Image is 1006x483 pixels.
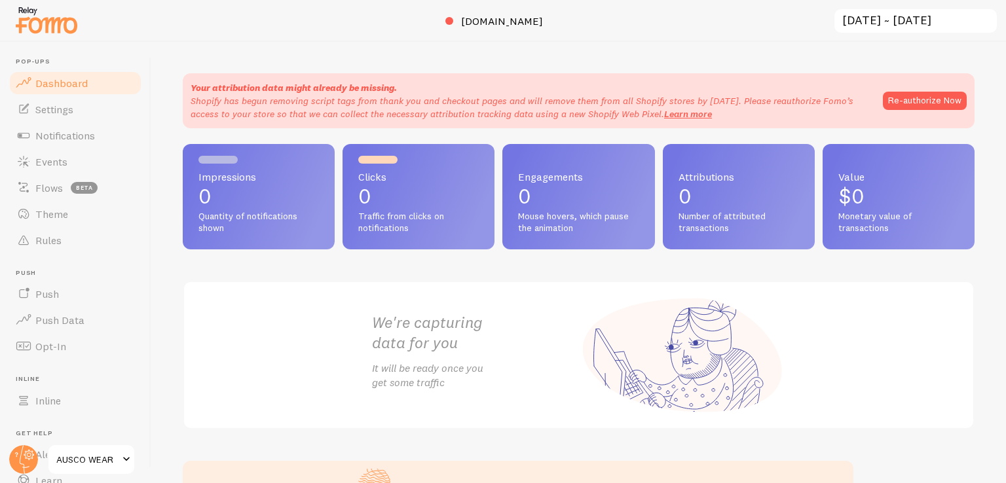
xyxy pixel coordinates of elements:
a: Notifications [8,122,143,149]
span: Inline [35,394,61,407]
span: Impressions [198,171,319,182]
span: Settings [35,103,73,116]
span: Quantity of notifications shown [198,211,319,234]
p: 0 [679,186,799,207]
span: Clicks [358,171,479,182]
a: Push Data [8,307,143,333]
span: Opt-In [35,340,66,353]
p: 0 [198,186,319,207]
h2: We're capturing data for you [372,312,579,353]
a: Learn more [664,108,712,120]
a: Alerts [8,441,143,467]
span: Notifications [35,129,95,142]
span: Theme [35,207,68,221]
span: AUSCO WEAR [56,452,119,467]
span: Events [35,155,67,168]
a: Flows beta [8,175,143,201]
span: Traffic from clicks on notifications [358,211,479,234]
span: Mouse hovers, which pause the animation [518,211,639,234]
a: Rules [8,227,143,253]
img: fomo-relay-logo-orange.svg [14,3,79,37]
span: Number of attributed transactions [679,211,799,234]
p: Shopify has begun removing script tags from thank you and checkout pages and will remove them fro... [191,94,870,120]
p: It will be ready once you get some traffic [372,361,579,391]
a: Settings [8,96,143,122]
span: Flows [35,181,63,194]
a: Inline [8,387,143,414]
a: Push [8,281,143,307]
a: Theme [8,201,143,227]
span: beta [71,182,98,194]
span: Rules [35,234,62,247]
a: Events [8,149,143,175]
a: AUSCO WEAR [47,444,136,475]
strong: Your attribution data might already be missing. [191,82,397,94]
span: Pop-ups [16,58,143,66]
span: Push [16,269,143,277]
span: Value [838,171,959,182]
span: Push [35,287,59,300]
p: 0 [518,186,639,207]
span: Attributions [679,171,799,182]
span: Get Help [16,429,143,438]
span: Monetary value of transactions [838,211,959,234]
a: Opt-In [8,333,143,359]
p: 0 [358,186,479,207]
button: Re-authorize Now [883,92,967,110]
a: Dashboard [8,70,143,96]
span: Inline [16,375,143,384]
span: Dashboard [35,77,88,90]
span: Engagements [518,171,639,182]
span: Push Data [35,313,84,327]
span: $0 [838,183,865,209]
